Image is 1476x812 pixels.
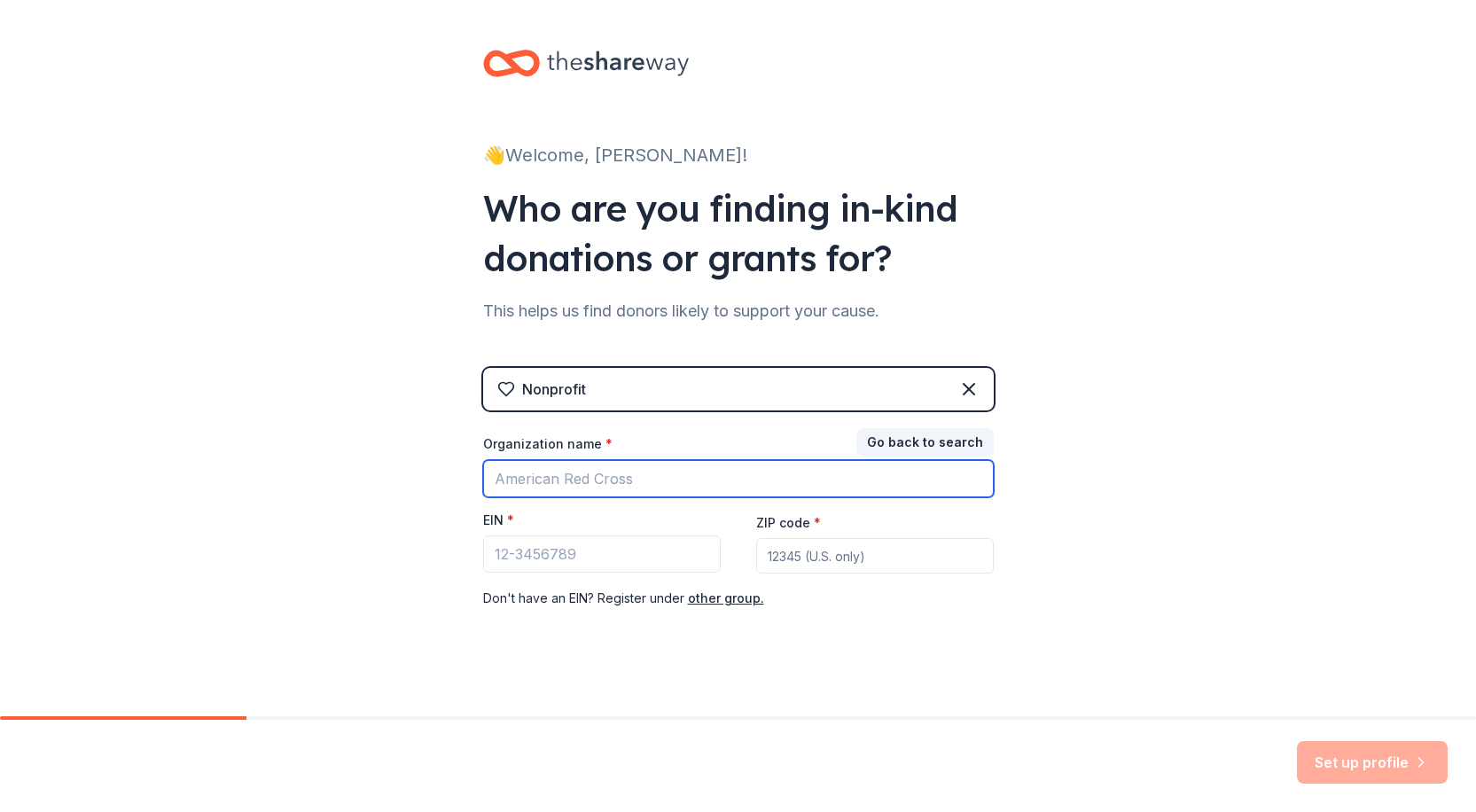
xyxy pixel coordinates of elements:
div: 👋 Welcome, [PERSON_NAME]! [483,141,994,169]
button: Go back to search [856,428,994,457]
input: American Red Cross [483,460,994,497]
label: Organization name [483,435,613,453]
div: Who are you finding in-kind donations or grants for? [483,183,994,283]
button: other group. [688,588,764,609]
label: ZIP code [756,514,821,532]
input: 12-3456789 [483,535,721,573]
div: This helps us find donors likely to support your cause. [483,297,994,325]
label: EIN [483,511,514,529]
input: 12345 (U.S. only) [756,538,994,574]
div: Nonprofit [522,379,586,400]
div: Don ' t have an EIN? Register under [483,588,994,609]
